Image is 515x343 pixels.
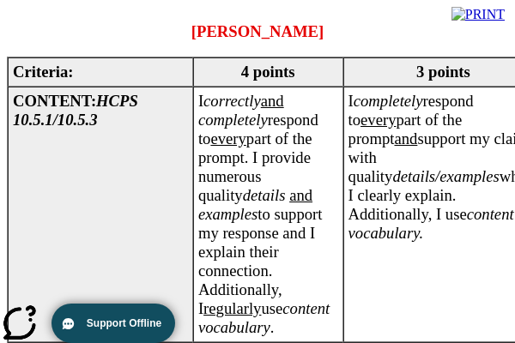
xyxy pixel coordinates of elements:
button: Support Offline [51,304,175,343]
u: and [394,129,417,147]
i: details/examples [392,167,499,185]
b: 4 points [241,63,295,81]
i: completely [354,92,423,110]
i: content vocabulary [198,299,330,336]
b: CONTENT: [13,92,138,129]
i: correctly [203,92,261,110]
u: and [289,186,312,204]
u: and [261,92,284,110]
img: PRINT [451,7,505,22]
u: every [360,111,396,129]
i: completely [198,111,268,129]
u: regularly [203,299,261,317]
i: examples [198,205,257,223]
u: every [210,129,245,147]
i: details [243,186,286,204]
b: 3 points [416,63,470,81]
span: Support Offline [87,317,161,329]
i: HCPS 10.5.1/10.5.3 [13,92,138,129]
div: [PERSON_NAME] [7,22,508,41]
b: Criteria: [13,63,73,81]
i: content vocabulary. [348,205,514,242]
td: I respond to part of the prompt. I provide numerous quality to support my response and I explain ... [193,87,343,342]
